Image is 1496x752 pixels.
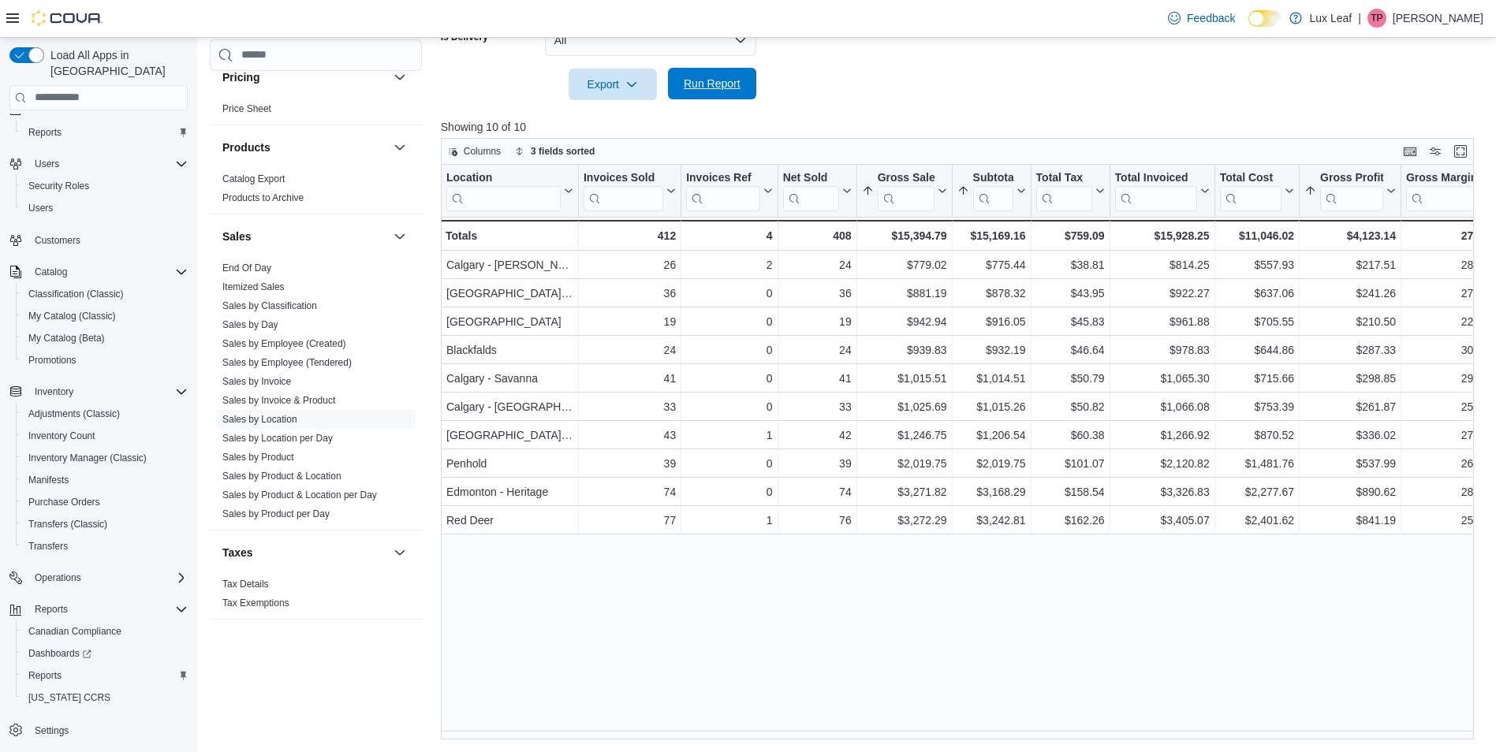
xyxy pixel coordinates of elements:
[22,622,128,641] a: Canadian Compliance
[28,154,65,173] button: Users
[686,397,772,416] div: 0
[16,687,194,709] button: [US_STATE] CCRS
[22,329,111,348] a: My Catalog (Beta)
[3,229,194,251] button: Customers
[686,312,772,331] div: 0
[1304,312,1396,331] div: $210.50
[442,142,507,161] button: Columns
[22,285,188,303] span: Classification (Classic)
[16,620,194,642] button: Canadian Compliance
[1114,284,1209,303] div: $922.27
[222,173,285,184] a: Catalog Export
[28,382,80,401] button: Inventory
[668,68,756,99] button: Run Report
[28,288,124,300] span: Classification (Classic)
[222,356,352,369] span: Sales by Employee (Tendered)
[222,262,271,274] span: End Of Day
[28,600,188,619] span: Reports
[861,426,946,445] div: $1,246.75
[222,102,271,115] span: Price Sheet
[16,665,194,687] button: Reports
[782,170,838,185] div: Net Sold
[222,545,253,560] h3: Taxes
[222,192,304,203] a: Products to Archive
[28,332,105,344] span: My Catalog (Beta)
[1304,426,1396,445] div: $336.02
[222,413,297,426] span: Sales by Location
[222,432,333,445] span: Sales by Location per Day
[22,515,188,534] span: Transfers (Classic)
[222,300,317,311] a: Sales by Classification
[446,170,561,185] div: Location
[16,121,194,143] button: Reports
[686,226,772,245] div: 4
[446,255,573,274] div: Calgary - [PERSON_NAME]
[584,284,676,303] div: 36
[22,688,117,707] a: [US_STATE] CCRS
[16,403,194,425] button: Adjustments (Classic)
[35,724,69,737] span: Settings
[16,349,194,371] button: Promotions
[32,10,103,26] img: Cova
[861,170,946,210] button: Gross Sales
[28,452,147,464] span: Inventory Manager (Classic)
[509,142,601,161] button: 3 fields sorted
[1304,255,1396,274] div: $217.51
[1358,9,1361,28] p: |
[1219,284,1293,303] div: $637.06
[782,426,851,445] div: 42
[1219,226,1293,245] div: $11,046.02
[972,170,1013,210] div: Subtotal
[222,338,346,349] a: Sales by Employee (Created)
[861,312,946,331] div: $942.94
[28,691,110,704] span: [US_STATE] CCRS
[222,318,278,331] span: Sales by Day
[16,447,194,469] button: Inventory Manager (Classic)
[22,307,122,326] a: My Catalog (Classic)
[28,230,188,250] span: Customers
[782,312,851,331] div: 19
[28,496,100,508] span: Purchase Orders
[22,329,188,348] span: My Catalog (Beta)
[35,266,67,278] span: Catalog
[28,262,188,281] span: Catalog
[28,430,95,442] span: Inventory Count
[584,255,676,274] div: 26
[35,385,73,398] span: Inventory
[584,454,676,473] div: 39
[222,300,317,312] span: Sales by Classification
[446,454,573,473] div: Penhold
[1035,255,1104,274] div: $38.81
[584,226,676,245] div: 412
[686,454,772,473] div: 0
[1114,369,1209,388] div: $1,065.30
[861,226,946,245] div: $15,394.79
[35,234,80,247] span: Customers
[222,357,352,368] a: Sales by Employee (Tendered)
[584,170,676,210] button: Invoices Sold
[1035,341,1104,359] div: $46.64
[782,454,851,473] div: 39
[446,226,573,245] div: Totals
[222,281,285,293] span: Itemized Sales
[1367,9,1386,28] div: Tony Parcels
[957,170,1025,210] button: Subtotal
[3,261,194,283] button: Catalog
[3,718,194,741] button: Settings
[222,545,387,560] button: Taxes
[782,255,851,274] div: 24
[28,354,76,367] span: Promotions
[686,170,759,185] div: Invoices Ref
[22,622,188,641] span: Canadian Compliance
[22,351,83,370] a: Promotions
[44,47,188,79] span: Load All Apps in [GEOGRAPHIC_DATA]
[1162,2,1241,34] a: Feedback
[22,666,68,685] a: Reports
[1219,341,1293,359] div: $644.86
[957,284,1025,303] div: $878.32
[22,449,188,467] span: Inventory Manager (Classic)
[686,426,772,445] div: 1
[222,103,271,114] a: Price Sheet
[1401,142,1420,161] button: Keyboard shortcuts
[16,425,194,447] button: Inventory Count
